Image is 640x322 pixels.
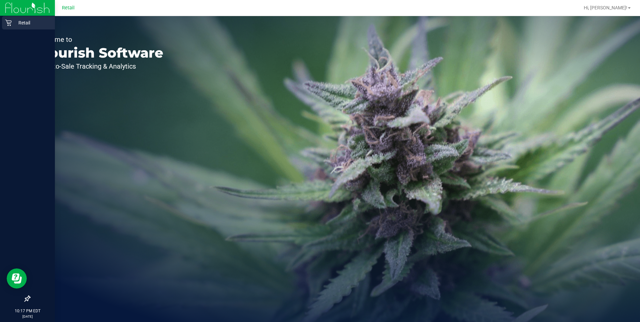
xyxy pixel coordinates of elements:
iframe: Resource center [7,268,27,289]
p: Seed-to-Sale Tracking & Analytics [36,63,163,70]
p: Flourish Software [36,46,163,60]
p: 10:17 PM EDT [3,308,52,314]
span: Hi, [PERSON_NAME]! [584,5,627,10]
inline-svg: Retail [5,19,12,26]
span: Retail [62,5,75,11]
p: Welcome to [36,36,163,43]
p: Retail [12,19,52,27]
p: [DATE] [3,314,52,319]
